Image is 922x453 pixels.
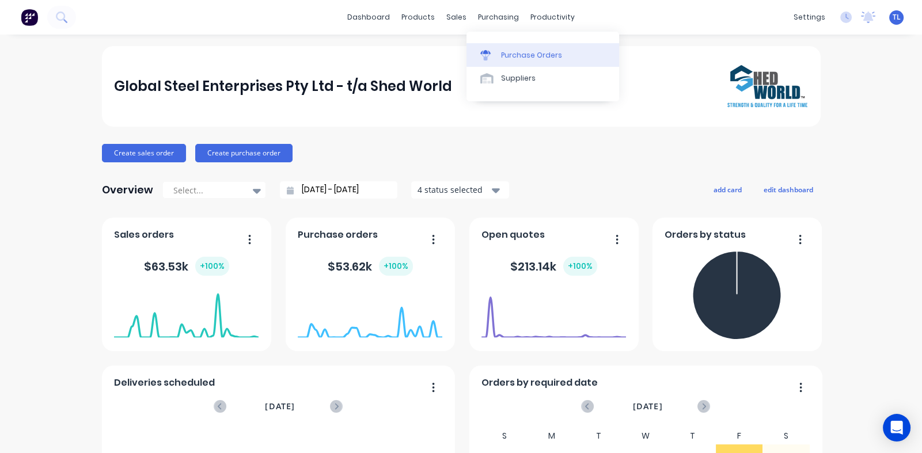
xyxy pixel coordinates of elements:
[501,73,536,83] div: Suppliers
[21,9,38,26] img: Factory
[669,428,716,444] div: T
[727,65,808,108] img: Global Steel Enterprises Pty Ltd - t/a Shed World
[418,184,490,196] div: 4 status selected
[788,9,831,26] div: settings
[144,257,229,276] div: $ 63.53k
[893,12,901,22] span: TL
[665,228,746,242] span: Orders by status
[102,178,153,201] div: Overview
[525,9,580,26] div: productivity
[396,9,441,26] div: products
[716,428,763,444] div: F
[114,75,452,98] div: Global Steel Enterprises Pty Ltd - t/a Shed World
[342,9,396,26] a: dashboard
[411,181,509,199] button: 4 status selected
[481,428,528,444] div: S
[706,182,749,197] button: add card
[265,400,295,413] span: [DATE]
[632,400,662,413] span: [DATE]
[563,257,597,276] div: + 100 %
[575,428,622,444] div: T
[510,257,597,276] div: $ 213.14k
[528,428,575,444] div: M
[756,182,821,197] button: edit dashboard
[466,43,619,66] a: Purchase Orders
[466,67,619,90] a: Suppliers
[481,228,545,242] span: Open quotes
[195,257,229,276] div: + 100 %
[379,257,413,276] div: + 100 %
[472,9,525,26] div: purchasing
[883,414,910,441] div: Open Intercom Messenger
[195,144,293,162] button: Create purchase order
[114,228,174,242] span: Sales orders
[328,257,413,276] div: $ 53.62k
[298,228,378,242] span: Purchase orders
[102,144,186,162] button: Create sales order
[622,428,669,444] div: W
[441,9,472,26] div: sales
[114,376,215,390] span: Deliveries scheduled
[501,50,562,60] div: Purchase Orders
[762,428,810,444] div: S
